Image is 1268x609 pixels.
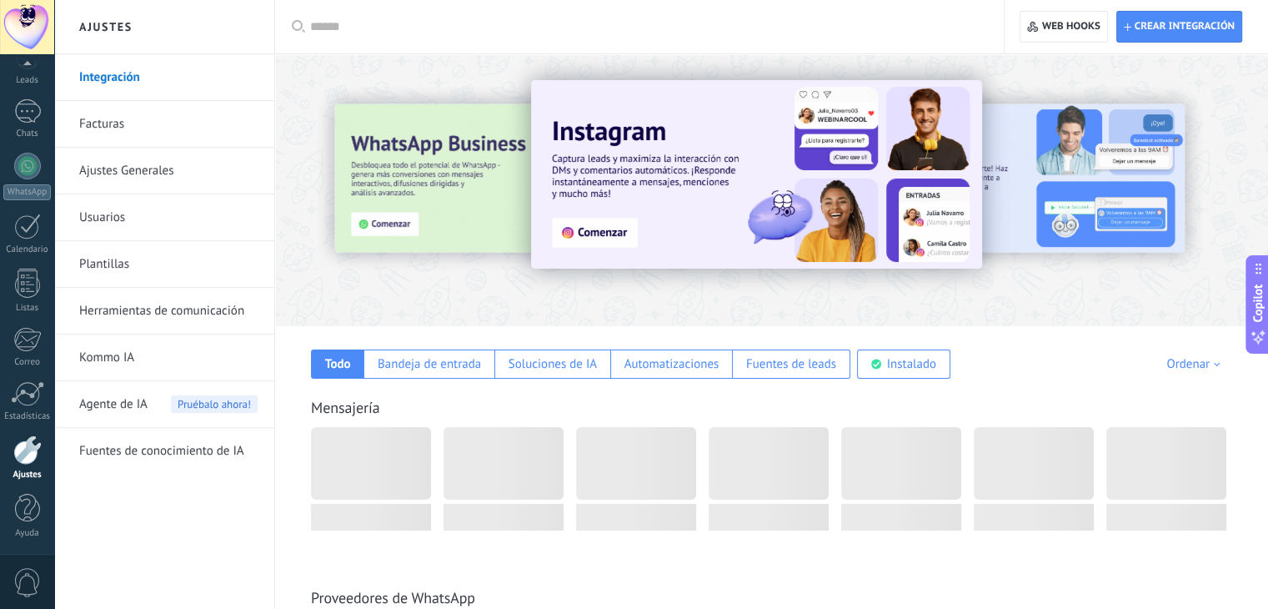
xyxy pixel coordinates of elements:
li: Facturas [54,101,274,148]
li: Kommo IA [54,335,274,381]
span: Pruébalo ahora! [171,395,258,413]
li: Fuentes de conocimiento de IA [54,428,274,474]
a: Plantillas [79,241,258,288]
span: Crear integración [1135,20,1235,33]
a: Fuentes de conocimiento de IA [79,428,258,475]
a: Proveedores de WhatsApp [311,588,475,607]
div: Automatizaciones [624,356,719,372]
a: Mensajería [311,398,380,417]
div: Calendario [3,244,52,255]
a: Usuarios [79,194,258,241]
a: Kommo IA [79,335,258,381]
div: Ordenar [1166,356,1225,372]
div: Estadísticas [3,411,52,422]
img: Slide 2 [829,104,1185,253]
div: Soluciones de IA [509,356,597,372]
div: Fuentes de leads [746,356,836,372]
div: Listas [3,303,52,314]
span: Web hooks [1042,20,1100,33]
li: Integración [54,54,274,101]
div: Todo [325,356,351,372]
span: Copilot [1250,284,1266,323]
a: Herramientas de comunicación [79,288,258,335]
span: Agente de IA [79,381,148,428]
img: Slide 3 [334,104,689,253]
div: Bandeja de entrada [378,356,481,372]
li: Ajustes Generales [54,148,274,194]
button: Web hooks [1020,11,1107,43]
div: Ayuda [3,528,52,539]
a: Integración [79,54,258,101]
li: Plantillas [54,241,274,288]
li: Herramientas de comunicación [54,288,274,335]
div: WhatsApp [3,184,51,200]
div: Instalado [887,356,936,372]
div: Chats [3,128,52,139]
div: Ajustes [3,470,52,481]
div: Leads [3,75,52,86]
li: Usuarios [54,194,274,241]
a: Ajustes Generales [79,148,258,194]
a: Agente de IAPruébalo ahora! [79,381,258,428]
div: Correo [3,357,52,368]
li: Agente de IA [54,381,274,428]
img: Slide 1 [531,80,982,269]
button: Crear integración [1116,11,1242,43]
a: Facturas [79,101,258,148]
